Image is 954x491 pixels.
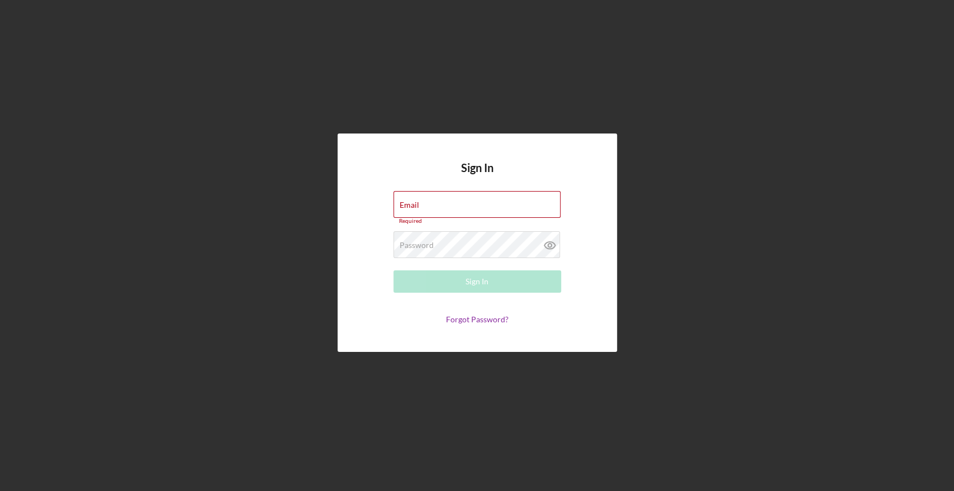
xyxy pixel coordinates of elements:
[393,218,561,225] div: Required
[446,314,509,324] a: Forgot Password?
[466,270,488,293] div: Sign In
[400,201,419,209] label: Email
[400,241,434,250] label: Password
[461,161,493,191] h4: Sign In
[393,270,561,293] button: Sign In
